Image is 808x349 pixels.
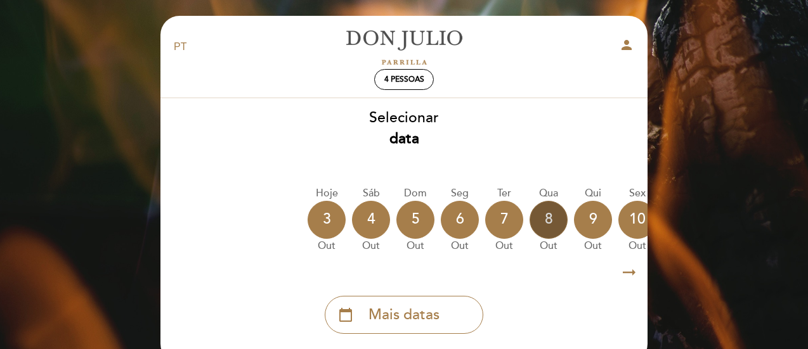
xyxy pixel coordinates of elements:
[574,201,612,239] div: 9
[308,239,346,253] div: out
[574,239,612,253] div: out
[485,186,523,201] div: Ter
[618,239,656,253] div: out
[308,186,346,201] div: Hoje
[352,201,390,239] div: 4
[620,259,639,286] i: arrow_right_alt
[308,201,346,239] div: 3
[160,108,648,149] div: Selecionar
[384,75,424,84] span: 4 pessoas
[574,186,612,201] div: Qui
[619,37,634,53] i: person
[368,305,440,326] span: Mais datas
[530,201,568,239] div: 8
[325,30,483,65] a: [PERSON_NAME]
[352,239,390,253] div: out
[618,201,656,239] div: 10
[396,186,434,201] div: Dom
[530,186,568,201] div: Qua
[352,186,390,201] div: Sáb
[619,37,634,57] button: person
[441,186,479,201] div: Seg
[441,201,479,239] div: 6
[441,239,479,253] div: out
[389,130,419,148] b: data
[485,201,523,239] div: 7
[396,239,434,253] div: out
[396,201,434,239] div: 5
[618,186,656,201] div: Sex
[485,239,523,253] div: out
[530,239,568,253] div: out
[338,304,353,326] i: calendar_today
